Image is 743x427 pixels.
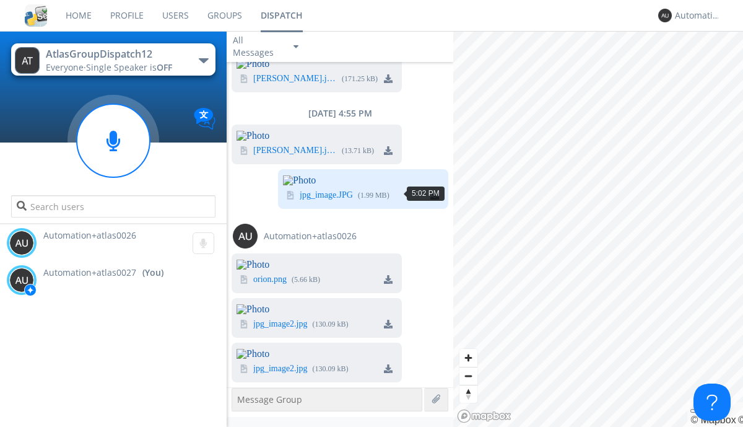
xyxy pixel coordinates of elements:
div: ( 13.71 kB ) [342,146,374,156]
div: Everyone · [46,61,185,74]
span: Automation+atlas0026 [264,230,357,242]
img: Translation enabled [194,108,215,130]
span: Zoom out [459,368,477,385]
div: (You) [142,266,163,279]
img: download media button [384,146,393,155]
button: Reset bearing to north [459,385,477,403]
span: Single Speaker is [86,61,172,73]
img: Photo [237,131,402,141]
img: image icon [240,146,248,155]
div: ( 171.25 kB ) [342,74,378,84]
iframe: Toggle Customer Support [693,384,731,421]
img: cddb5a64eb264b2086981ab96f4c1ba7 [25,4,47,27]
a: [PERSON_NAME].jpeg [253,74,337,84]
a: orion.png [253,275,287,285]
img: download media button [384,275,393,284]
img: Photo [283,175,448,185]
img: image icon [240,74,248,83]
img: image icon [286,191,295,200]
a: jpg_image2.jpg [253,320,308,330]
img: 373638.png [233,224,258,249]
img: 373638.png [9,231,34,255]
button: Toggle attribution [690,409,700,413]
img: download media button [384,74,393,83]
span: Automation+atlas0026 [43,229,136,241]
div: All Messages [233,34,282,59]
img: 373638.png [9,268,34,293]
a: [PERSON_NAME].jpeg [253,146,337,156]
button: AtlasGroupDispatch12Everyone·Single Speaker isOFF [11,43,215,76]
span: 5:02 PM [412,189,440,198]
img: Photo [237,304,402,314]
div: ( 1.99 MB ) [358,190,389,201]
img: Photo [237,349,402,359]
input: Search users [11,195,215,218]
a: jpg_image.JPG [300,191,353,201]
img: download media button [384,364,393,373]
span: OFF [157,61,172,73]
div: AtlasGroupDispatch12 [46,47,185,61]
div: ( 130.09 kB ) [313,364,349,374]
span: Automation+atlas0027 [43,266,136,279]
img: Photo [237,59,402,69]
div: [DATE] 4:55 PM [227,107,453,120]
button: Zoom out [459,367,477,385]
div: Automation+atlas0027 [675,9,721,22]
div: ( 130.09 kB ) [313,319,349,330]
img: image icon [240,275,248,284]
img: 373638.png [658,9,672,22]
img: 373638.png [15,47,40,74]
a: Mapbox [690,415,736,425]
div: ( 5.66 kB ) [292,275,320,285]
img: Photo [237,260,402,270]
img: image icon [240,320,248,328]
a: jpg_image2.jpg [253,364,308,374]
a: Mapbox logo [457,409,511,423]
img: download media button [384,320,393,328]
img: image icon [240,364,248,373]
button: Zoom in [459,349,477,367]
img: caret-down-sm.svg [293,45,298,48]
span: Reset bearing to north [459,385,477,403]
